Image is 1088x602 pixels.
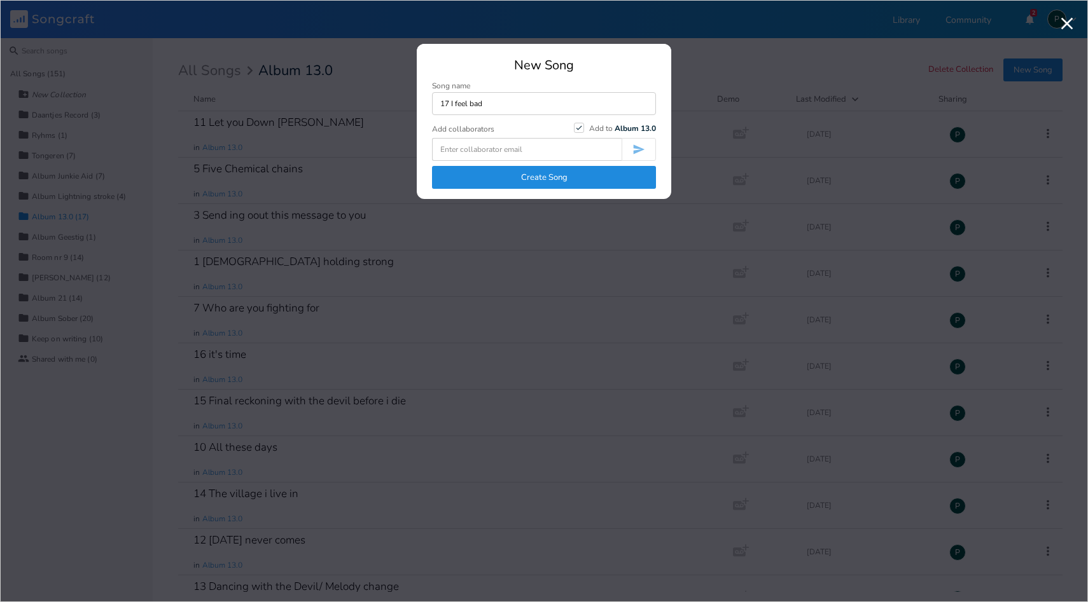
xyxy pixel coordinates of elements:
[432,59,656,72] div: New Song
[432,138,622,161] input: Enter collaborator email
[589,123,656,133] span: Add to
[615,123,656,133] b: Album 13.0
[432,166,656,189] button: Create Song
[432,92,656,115] input: Enter song name
[432,82,656,90] div: Song name
[432,125,494,133] div: Add collaborators
[622,138,656,161] button: Invite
